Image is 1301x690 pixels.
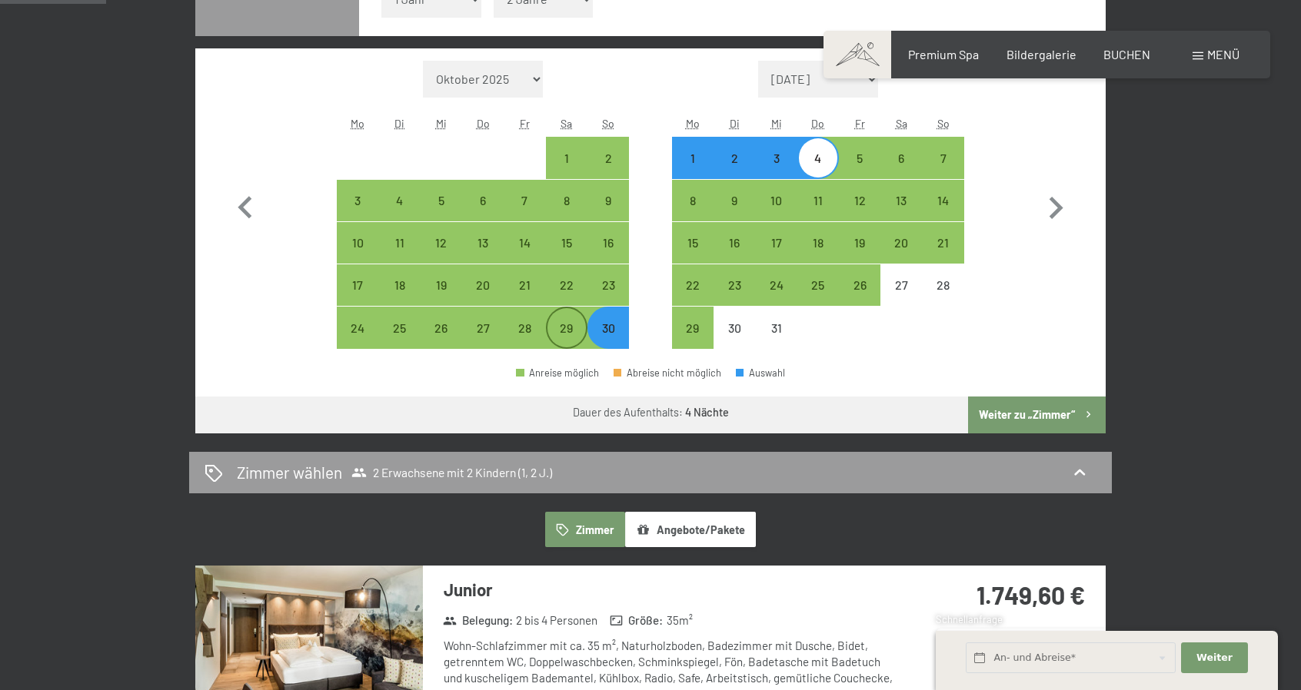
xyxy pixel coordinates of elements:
div: Anreise möglich [797,180,839,221]
div: Anreise möglich [839,180,880,221]
div: Thu Nov 13 2025 [462,222,504,264]
div: 7 [505,194,544,233]
div: Anreise möglich [516,368,599,378]
div: Anreise möglich [755,264,797,306]
div: 12 [840,194,879,233]
div: Fri Dec 19 2025 [839,222,880,264]
div: 1 [674,152,712,191]
div: Sun Dec 14 2025 [923,180,964,221]
div: Tue Nov 25 2025 [378,307,420,348]
div: 4 [799,152,837,191]
div: Anreise möglich [880,222,922,264]
div: Fri Nov 14 2025 [504,222,545,264]
div: Anreise möglich [839,137,880,178]
div: Sun Nov 23 2025 [587,264,629,306]
div: 17 [338,279,377,317]
div: 4 [380,194,418,233]
div: Fri Dec 12 2025 [839,180,880,221]
div: Anreise möglich [587,307,629,348]
div: Anreise möglich [546,307,587,348]
div: Thu Dec 18 2025 [797,222,839,264]
div: Anreise möglich [462,180,504,221]
div: Anreise möglich [839,264,880,306]
div: 30 [589,322,627,360]
div: 16 [589,237,627,275]
div: 13 [464,237,502,275]
div: 26 [840,279,879,317]
div: Mon Dec 15 2025 [672,222,714,264]
div: Anreise möglich [587,180,629,221]
div: 15 [547,237,586,275]
button: Weiter zu „Zimmer“ [968,396,1106,433]
div: 10 [338,237,377,275]
div: 21 [505,279,544,317]
b: 4 Nächte [685,406,729,419]
div: 24 [338,322,377,360]
div: Mon Dec 01 2025 [672,137,714,178]
div: 6 [882,152,920,191]
div: Sun Nov 16 2025 [587,222,629,264]
abbr: Samstag [561,117,572,130]
a: BUCHEN [1103,47,1150,61]
div: Sat Dec 13 2025 [880,180,922,221]
div: Sun Nov 30 2025 [587,307,629,348]
div: Sun Dec 28 2025 [923,264,964,306]
div: 8 [674,194,712,233]
div: Anreise möglich [672,180,714,221]
div: 20 [464,279,502,317]
div: Anreise möglich [714,137,755,178]
div: Anreise möglich [672,222,714,264]
div: 18 [799,237,837,275]
div: Anreise möglich [755,222,797,264]
div: 8 [547,194,586,233]
div: Mon Nov 10 2025 [337,222,378,264]
div: 3 [757,152,795,191]
div: Anreise möglich [421,264,462,306]
div: Fri Nov 21 2025 [504,264,545,306]
div: 31 [757,322,795,360]
div: Fri Dec 05 2025 [839,137,880,178]
div: Anreise möglich [421,180,462,221]
div: Wed Dec 17 2025 [755,222,797,264]
div: Sat Nov 22 2025 [546,264,587,306]
div: 26 [422,322,461,360]
div: Sat Nov 01 2025 [546,137,587,178]
div: Anreise möglich [337,307,378,348]
div: Anreise möglich [462,222,504,264]
div: Anreise möglich [672,307,714,348]
div: Anreise möglich [880,180,922,221]
div: 16 [715,237,754,275]
div: 18 [380,279,418,317]
div: 9 [715,194,754,233]
div: 19 [422,279,461,317]
div: 22 [674,279,712,317]
div: Mon Dec 08 2025 [672,180,714,221]
div: Anreise möglich [587,264,629,306]
div: Anreise möglich [504,180,545,221]
div: Dauer des Aufenthalts: [573,405,729,420]
div: Anreise möglich [714,264,755,306]
strong: Belegung : [443,612,513,629]
abbr: Mittwoch [436,117,447,130]
div: Tue Dec 30 2025 [714,307,755,348]
div: Wed Dec 03 2025 [755,137,797,178]
div: Sat Dec 27 2025 [880,264,922,306]
div: Thu Nov 27 2025 [462,307,504,348]
div: Anreise möglich [546,264,587,306]
div: Anreise möglich [504,307,545,348]
div: Anreise möglich [378,180,420,221]
div: Wed Dec 24 2025 [755,264,797,306]
div: Anreise möglich [587,137,629,178]
strong: 1.749,60 € [977,580,1085,609]
div: 11 [380,237,418,275]
div: 28 [924,279,963,317]
div: Anreise möglich [546,222,587,264]
a: Bildergalerie [1007,47,1076,61]
div: Wed Dec 31 2025 [755,307,797,348]
a: Premium Spa [908,47,979,61]
div: 6 [464,194,502,233]
div: Anreise möglich [546,180,587,221]
abbr: Dienstag [394,117,404,130]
